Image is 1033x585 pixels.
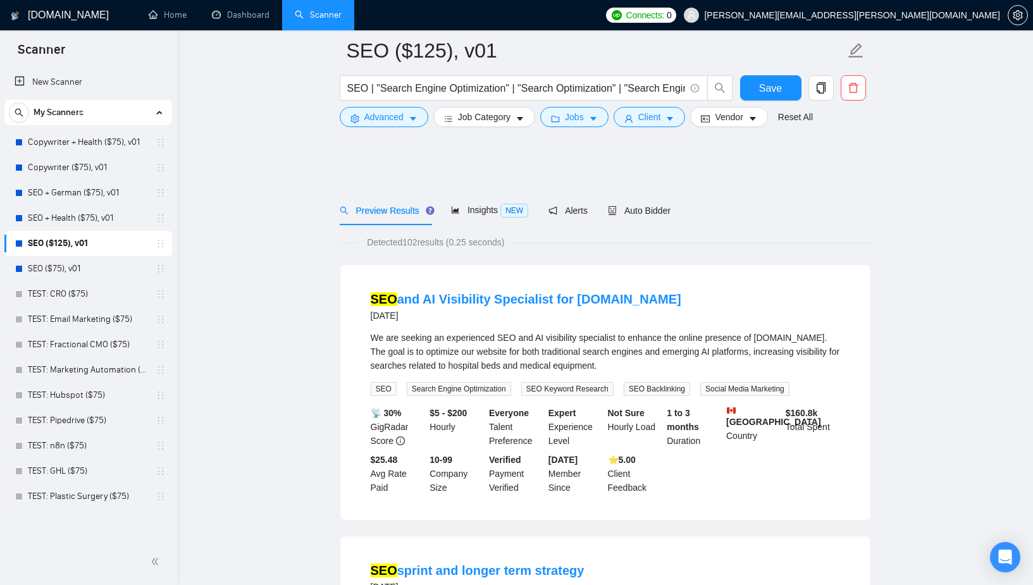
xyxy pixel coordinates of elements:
button: barsJob Categorycaret-down [433,107,535,127]
mark: SEO [371,292,397,306]
span: SEO [371,382,397,396]
span: Job Category [458,110,510,124]
span: Scanner [8,40,75,67]
span: holder [156,390,166,400]
a: TEST: GHL ($75) [28,459,148,484]
span: user [624,114,633,123]
div: Member Since [546,453,605,495]
span: holder [156,163,166,173]
b: ⭐️ 5.00 [608,455,636,465]
span: 0 [667,8,672,22]
div: Experience Level [546,406,605,448]
div: Talent Preference [486,406,546,448]
b: 1 to 3 months [667,408,699,432]
span: caret-down [665,114,674,123]
button: copy [808,75,834,101]
button: folderJobscaret-down [540,107,609,127]
span: Auto Bidder [608,206,671,216]
button: delete [841,75,866,101]
a: SEO ($75), v01 [28,256,148,281]
span: holder [156,466,166,476]
span: Save [759,80,782,96]
b: $25.48 [371,455,398,465]
div: Total Spent [783,406,843,448]
div: Hourly Load [605,406,665,448]
div: Tooltip anchor [424,205,436,216]
span: holder [156,213,166,223]
button: search [9,102,29,123]
span: SEO Backlinking [624,382,690,396]
b: Not Sure [608,408,645,418]
span: holder [156,188,166,198]
span: Search Engine Optimization [407,382,511,396]
a: TEST: Email Marketing ($75) [28,307,148,332]
span: caret-down [516,114,524,123]
a: TEST: Fractional CMO ($75) [28,332,148,357]
span: My Scanners [34,100,84,125]
b: 📡 30% [371,408,402,418]
span: Connects: [626,8,664,22]
li: New Scanner [4,70,172,95]
span: bars [444,114,453,123]
a: dashboardDashboard [212,9,269,20]
a: TEST: Marketing Automation ($75) [28,357,148,383]
a: Copywriter + Health ($75), v01 [28,130,148,155]
span: idcard [701,114,710,123]
span: holder [156,289,166,299]
a: TEST: n8n ($75) [28,433,148,459]
div: [DATE] [371,308,681,323]
button: Save [740,75,801,101]
a: TEST: CRO ($75) [28,281,148,307]
span: holder [156,264,166,274]
b: [GEOGRAPHIC_DATA] [726,406,821,427]
a: Reset All [778,110,813,124]
span: user [687,11,696,20]
span: NEW [500,204,528,218]
button: search [707,75,733,101]
a: searchScanner [295,9,342,20]
div: Open Intercom Messenger [990,542,1020,572]
div: Payment Verified [486,453,546,495]
button: settingAdvancedcaret-down [340,107,428,127]
span: caret-down [409,114,418,123]
a: SEOsprint and longer term strategy [371,563,585,577]
a: SEO + German ($75), v01 [28,180,148,206]
b: Verified [489,455,521,465]
b: $5 - $200 [430,408,467,418]
span: notification [548,206,557,215]
a: homeHome [149,9,187,20]
div: GigRadar Score [368,406,428,448]
b: Everyone [489,408,529,418]
div: Client Feedback [605,453,665,495]
a: SEOand AI Visibility Specialist for [DOMAIN_NAME] [371,292,681,306]
span: Alerts [548,206,588,216]
a: New Scanner [15,70,162,95]
span: robot [608,206,617,215]
div: Duration [664,406,724,448]
a: setting [1008,10,1028,20]
span: Preview Results [340,206,431,216]
span: search [708,82,732,94]
span: Advanced [364,110,404,124]
span: holder [156,314,166,324]
span: caret-down [748,114,757,123]
span: caret-down [589,114,598,123]
input: Search Freelance Jobs... [347,80,685,96]
span: search [340,206,349,215]
input: Scanner name... [347,35,845,66]
span: holder [156,441,166,451]
span: holder [156,416,166,426]
b: $ 160.8k [786,408,818,418]
button: idcardVendorcaret-down [690,107,767,127]
span: folder [551,114,560,123]
span: Insights [451,205,528,215]
a: TEST: Plastic Surgery ($75) [28,484,148,509]
div: We are seeking an experienced SEO and AI visibility specialist to enhance the online presence of ... [371,331,840,373]
span: search [9,108,28,117]
span: copy [809,82,833,94]
span: Social Media Marketing [700,382,789,396]
span: SEO Keyword Research [521,382,614,396]
li: My Scanners [4,100,172,509]
button: userClientcaret-down [614,107,686,127]
b: 10-99 [430,455,452,465]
